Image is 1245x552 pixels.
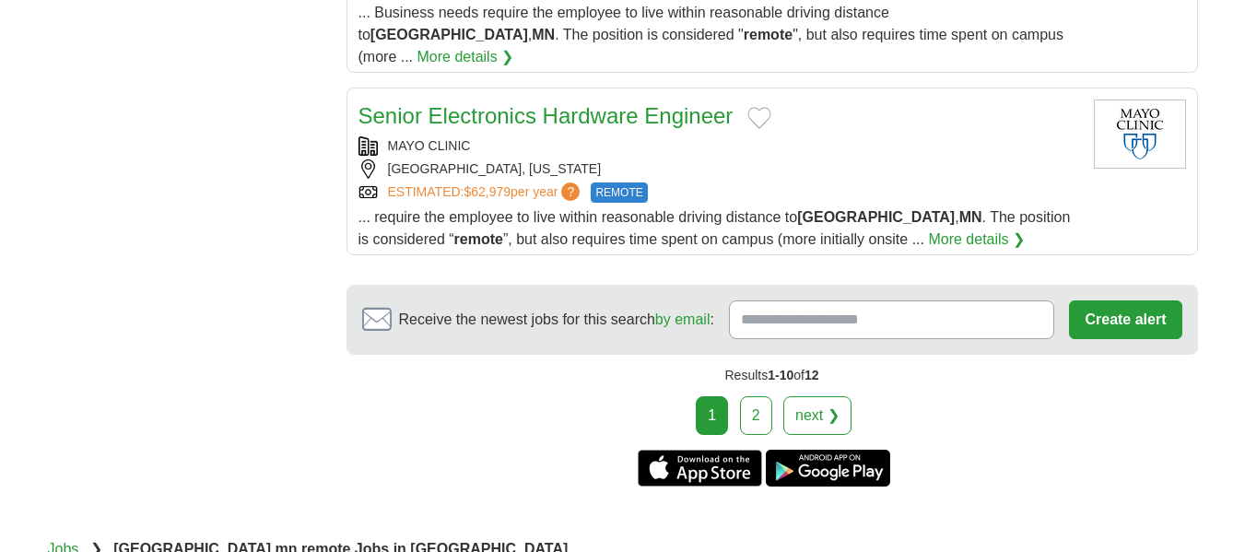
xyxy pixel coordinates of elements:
span: ... Business needs require the employee to live within reasonable driving distance to , . The pos... [358,5,1063,65]
span: ? [561,182,580,201]
strong: remote [744,27,793,42]
span: ... require the employee to live within reasonable driving distance to , . The position is consid... [358,209,1071,247]
div: [GEOGRAPHIC_DATA], [US_STATE] [358,159,1079,179]
span: 1-10 [768,368,793,382]
a: More details ❯ [417,46,514,68]
strong: MN [959,209,982,225]
a: More details ❯ [928,229,1025,251]
a: MAYO CLINIC [388,138,471,153]
div: 1 [696,396,728,435]
span: REMOTE [591,182,647,203]
a: next ❯ [783,396,852,435]
a: ESTIMATED:$62,979per year? [388,182,584,203]
span: 12 [805,368,819,382]
strong: remote [454,231,503,247]
button: Add to favorite jobs [747,107,771,129]
button: Create alert [1069,300,1181,339]
div: Results of [346,355,1198,396]
strong: [GEOGRAPHIC_DATA] [370,27,528,42]
a: 2 [740,396,772,435]
span: Receive the newest jobs for this search : [399,309,714,331]
a: Senior Electronics Hardware Engineer [358,103,734,128]
img: Mayo Clinic logo [1094,100,1186,169]
strong: MN [532,27,555,42]
strong: [GEOGRAPHIC_DATA] [797,209,955,225]
a: Get the iPhone app [638,450,762,487]
a: by email [655,311,711,327]
span: $62,979 [464,184,511,199]
a: Get the Android app [766,450,890,487]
